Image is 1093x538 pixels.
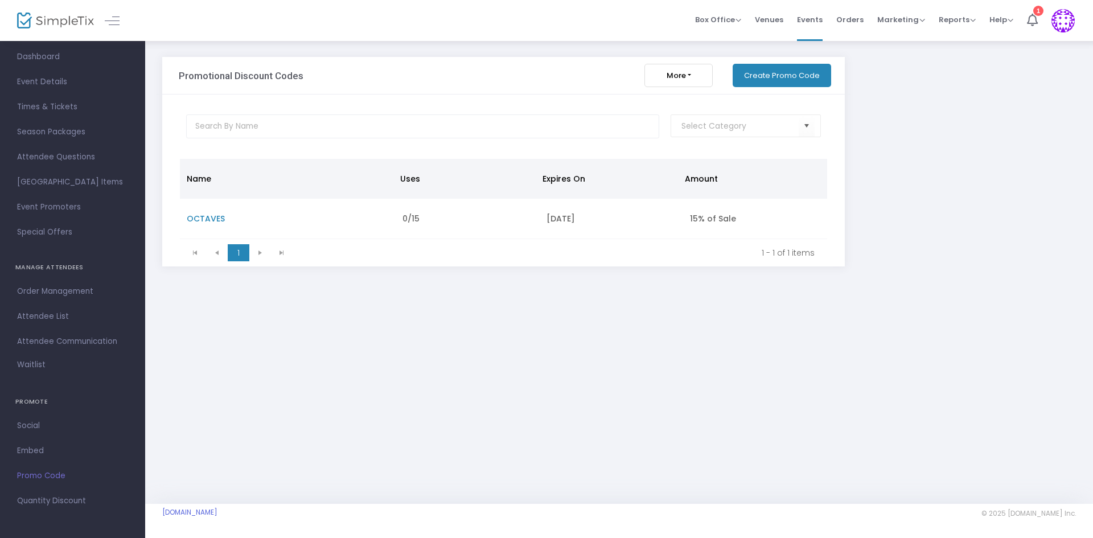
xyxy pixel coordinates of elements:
span: Promo Code [17,469,128,483]
span: OCTAVES [187,213,225,224]
span: Dashboard [17,50,128,64]
button: More [644,64,713,87]
button: Select [799,114,815,138]
span: [GEOGRAPHIC_DATA] Items [17,175,128,190]
input: Search By Name [186,114,660,138]
span: Quantity Discount [17,494,128,508]
span: Expires On [543,173,585,184]
span: Social [17,418,128,433]
input: NO DATA FOUND [681,120,799,132]
span: Marketing [877,14,925,25]
div: 1 [1033,6,1043,16]
span: Venues [755,5,783,34]
span: Page 1 [228,244,249,261]
span: Embed [17,443,128,458]
span: Orders [836,5,864,34]
span: Box Office [695,14,741,25]
h4: MANAGE ATTENDEES [15,256,130,279]
kendo-pager-info: 1 - 1 of 1 items [301,247,815,258]
span: Reports [939,14,976,25]
span: Waitlist [17,359,46,371]
button: Create Promo Code [733,64,831,87]
div: Data table [180,159,827,239]
span: Name [187,173,211,184]
span: Attendee Communication [17,334,128,349]
span: Help [989,14,1013,25]
span: Attendee List [17,309,128,324]
span: Attendee Questions [17,150,128,165]
span: © 2025 [DOMAIN_NAME] Inc. [981,509,1076,518]
div: [DATE] [546,213,677,224]
span: Uses [400,173,420,184]
span: Events [797,5,823,34]
span: Event Promoters [17,200,128,215]
a: [DOMAIN_NAME] [162,508,217,517]
span: Event Details [17,75,128,89]
span: 0/15 [402,213,420,224]
h3: Promotional Discount Codes [179,70,303,81]
span: Times & Tickets [17,100,128,114]
span: Order Management [17,284,128,299]
span: Special Offers [17,225,128,240]
span: Amount [685,173,718,184]
span: Season Packages [17,125,128,139]
h4: PROMOTE [15,391,130,413]
span: 15% of Sale [690,213,736,224]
